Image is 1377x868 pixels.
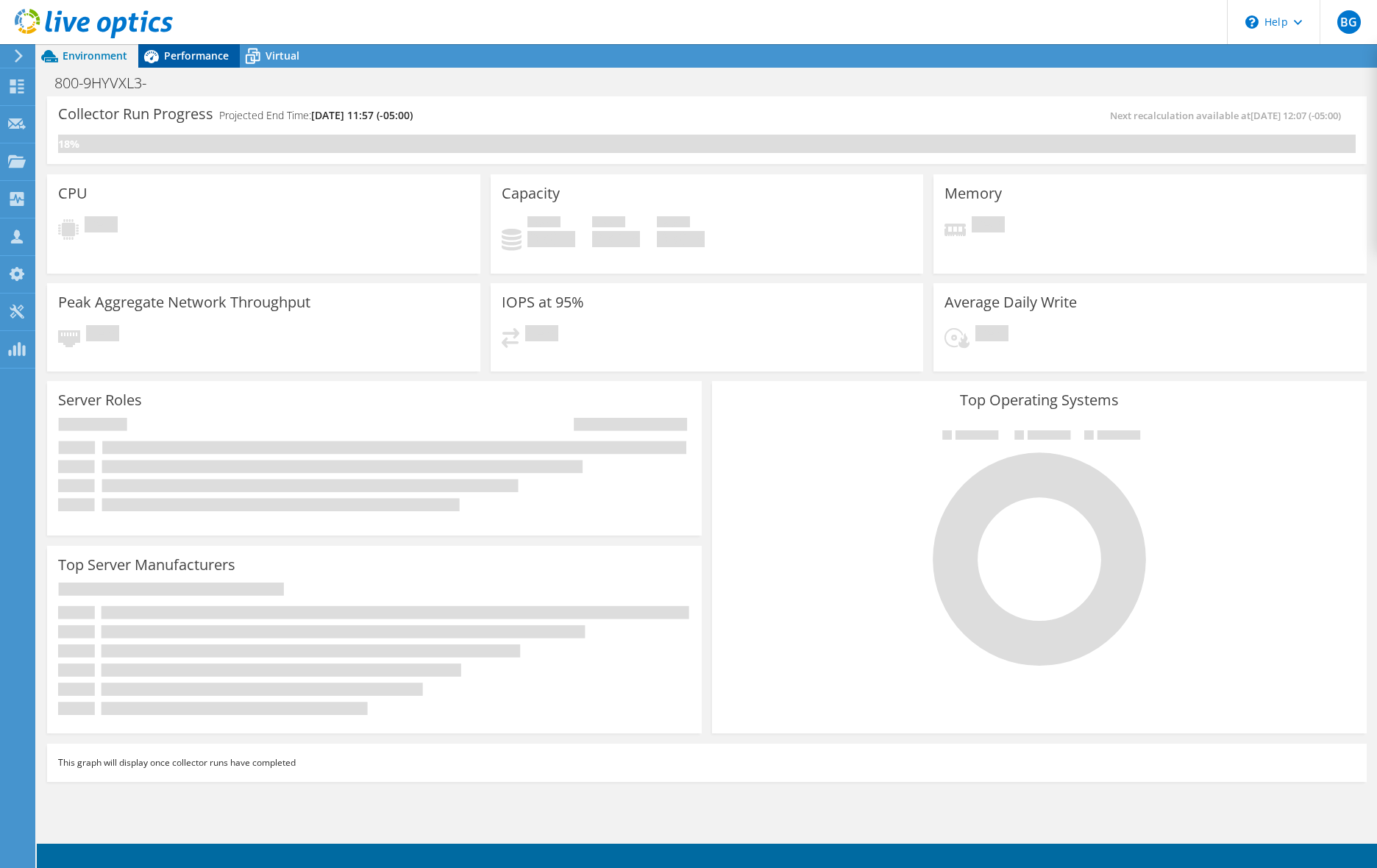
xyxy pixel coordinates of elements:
h3: Capacity [502,185,560,202]
h4: 0 GiB [592,231,640,247]
span: Virtual [266,49,299,63]
span: Free [592,216,625,231]
h4: Projected End Time: [219,107,413,124]
span: Used [527,216,561,231]
span: Performance [164,49,229,63]
h3: CPU [58,185,88,202]
span: Pending [972,216,1005,236]
span: [DATE] 12:07 (-05:00) [1250,109,1341,122]
span: Environment [63,49,127,63]
span: Total [657,216,690,231]
div: This graph will display once collector runs have completed [47,744,1367,782]
span: BG [1337,10,1361,34]
h4: 0 GiB [527,231,575,247]
h3: Average Daily Write [944,294,1077,310]
span: Pending [86,325,119,345]
h3: Server Roles [58,392,142,408]
h3: Top Operating Systems [723,392,1356,408]
h3: Peak Aggregate Network Throughput [58,294,310,310]
span: Next recalculation available at [1110,109,1348,122]
h4: 0 GiB [657,231,705,247]
span: Pending [975,325,1008,345]
span: Pending [85,216,118,236]
span: [DATE] 11:57 (-05:00) [311,108,413,122]
h3: IOPS at 95% [502,294,584,310]
h3: Memory [944,185,1002,202]
h3: Top Server Manufacturers [58,557,235,573]
span: Pending [525,325,558,345]
h1: 800-9HYVXL3- [48,75,169,91]
svg: \n [1245,15,1259,29]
